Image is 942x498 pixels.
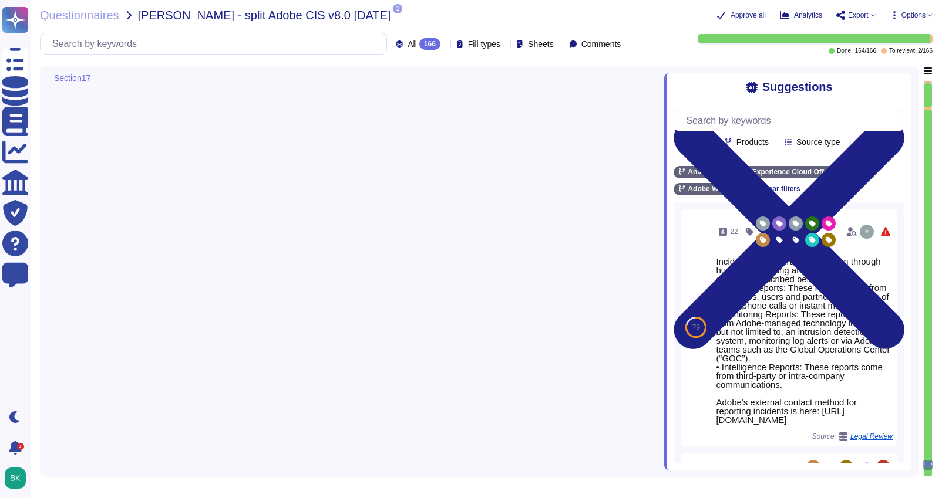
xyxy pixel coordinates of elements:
[393,4,402,13] span: 1
[850,433,893,440] span: Legal Review
[5,467,26,489] img: user
[780,11,822,20] button: Analytics
[692,324,700,331] span: 79
[918,48,933,54] span: 2 / 166
[860,225,874,239] img: user
[581,40,621,48] span: Comments
[17,443,24,450] div: 9+
[46,33,386,54] input: Search by keywords
[901,12,926,19] span: Options
[54,74,90,82] span: Section17
[855,48,876,54] span: 164 / 166
[876,460,890,474] img: user
[419,38,440,50] div: 166
[468,40,500,48] span: Fill types
[40,9,119,21] span: Questionnaires
[731,12,766,19] span: Approve all
[837,48,853,54] span: Done:
[794,12,822,19] span: Analytics
[812,432,893,441] span: Source:
[408,40,417,48] span: All
[716,257,893,424] div: Incidents are reported to the team through human, monitoring and intelligence channels, described...
[680,110,904,131] input: Search by keywords
[716,11,766,20] button: Approve all
[138,9,391,21] span: [PERSON_NAME] - split Adobe CIS v8.0 [DATE]
[2,465,34,491] button: user
[848,12,869,19] span: Export
[528,40,554,48] span: Sheets
[889,48,916,54] span: To review:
